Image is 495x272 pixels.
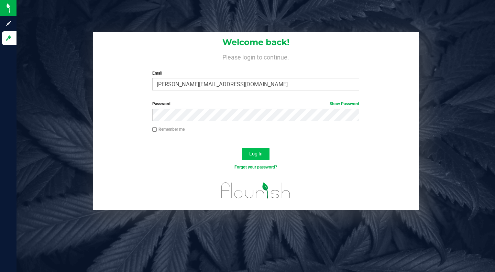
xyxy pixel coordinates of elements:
span: Password [152,101,170,106]
button: Log In [242,148,269,160]
input: Remember me [152,127,157,132]
inline-svg: Sign up [5,20,12,27]
img: flourish_logo.svg [215,177,297,204]
a: Forgot your password? [234,165,277,170]
a: Show Password [330,101,359,106]
label: Remember me [152,126,185,132]
span: Log In [249,151,263,156]
h4: Please login to continue. [93,52,419,61]
h1: Welcome back! [93,38,419,47]
inline-svg: Log in [5,35,12,42]
label: Email [152,70,359,76]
